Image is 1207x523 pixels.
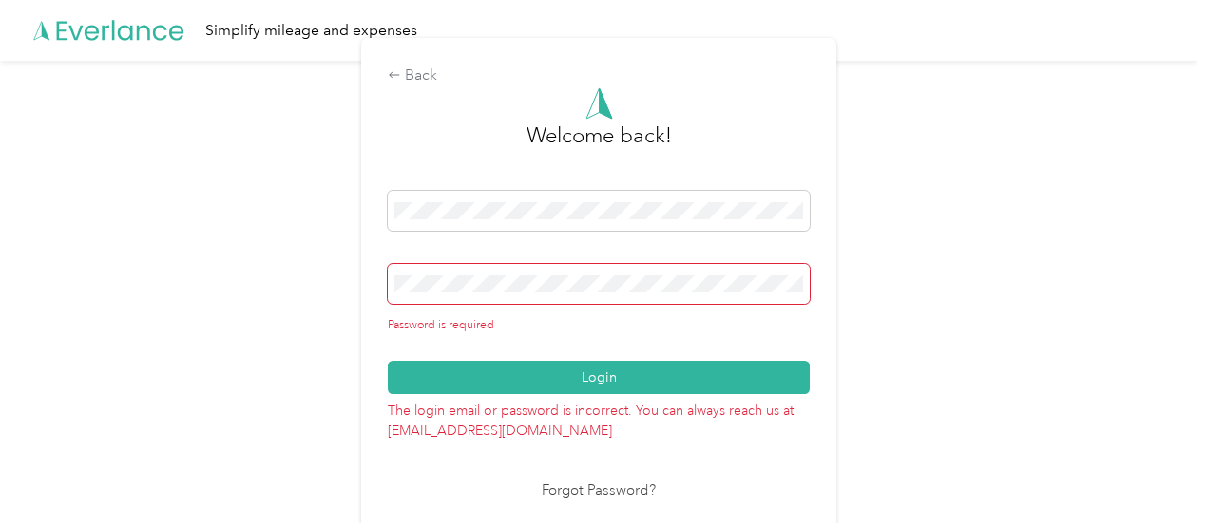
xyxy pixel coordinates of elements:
[388,317,810,334] div: Password is required
[388,361,810,394] button: Login
[388,65,810,87] div: Back
[527,120,672,171] h3: greeting
[388,394,810,440] p: The login email or password is incorrect. You can always reach us at [EMAIL_ADDRESS][DOMAIN_NAME]
[542,480,656,502] a: Forgot Password?
[205,19,417,43] div: Simplify mileage and expenses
